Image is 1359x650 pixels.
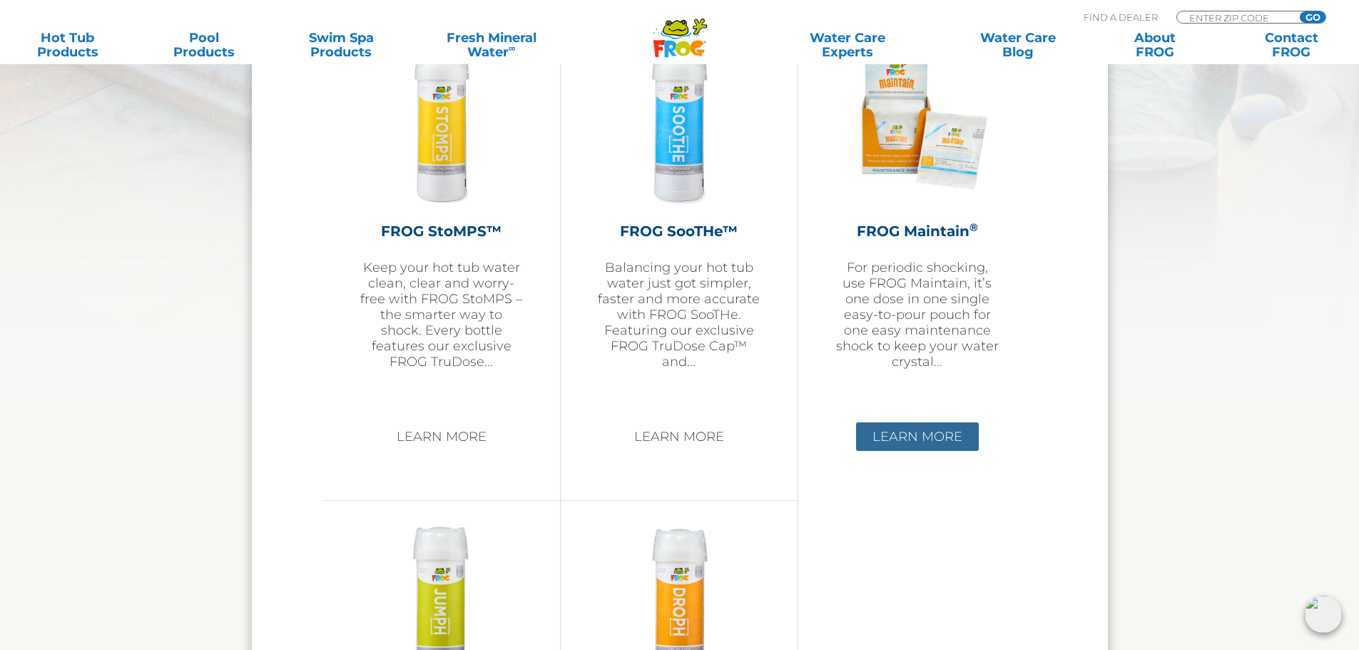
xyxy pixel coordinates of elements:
p: For periodic shocking, use FROG Maintain, it’s one dose in one single easy-to-pour pouch for one ... [834,260,1000,370]
h2: FROG StoMPS™ [359,220,524,242]
a: AboutFROG [1101,31,1208,59]
sup: ® [969,220,978,234]
img: openIcon [1305,596,1342,633]
a: PoolProducts [151,31,258,59]
p: Balancing your hot tub water just got simpler, faster and more accurate with FROG SooTHe. Featuri... [596,260,762,370]
a: Hot TubProducts [14,31,121,59]
a: Water CareBlog [964,31,1071,59]
input: GO [1300,11,1325,23]
img: FROG Maintain® 12 pack open box [835,41,1000,206]
a: Learn More [856,422,979,451]
p: Find A Dealer [1084,11,1158,24]
a: Learn More [380,422,503,451]
p: Keep your hot tub water clean, clear and worry-free with FROG StoMPS – the smarter way to shock. ... [359,260,524,370]
a: FROG Maintain® 12 pack open box FROG Maintain® For periodic shocking, use FROG Maintain, it’s one... [834,41,1000,412]
a: Fresh MineralWater∞ [424,31,558,59]
sup: ∞ [509,42,516,54]
a: FROG StoMPS™ Non-Chlorine Oxidizing Shock for hot tubs and swim spas. FROG StoMPS™ Keep your hot ... [359,41,524,412]
a: ContactFROG [1238,31,1345,59]
img: FROG SooTHe™ Calcium Increaser for hot tubs and swim spas. [596,41,762,206]
a: Learn More [618,422,740,451]
h2: FROG SooTHe™ [596,220,762,242]
a: FROG SooTHe™ Calcium Increaser for hot tubs and swim spas. FROG SooTHe™ Balancing your hot tub wa... [596,41,762,412]
a: Water CareExperts [761,31,934,59]
img: FROG StoMPS™ Non-Chlorine Oxidizing Shock for hot tubs and swim spas. [359,41,524,206]
a: Swim SpaProducts [288,31,395,59]
h2: FROG Maintain [834,220,1000,242]
input: Zip Code Form [1188,11,1284,24]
